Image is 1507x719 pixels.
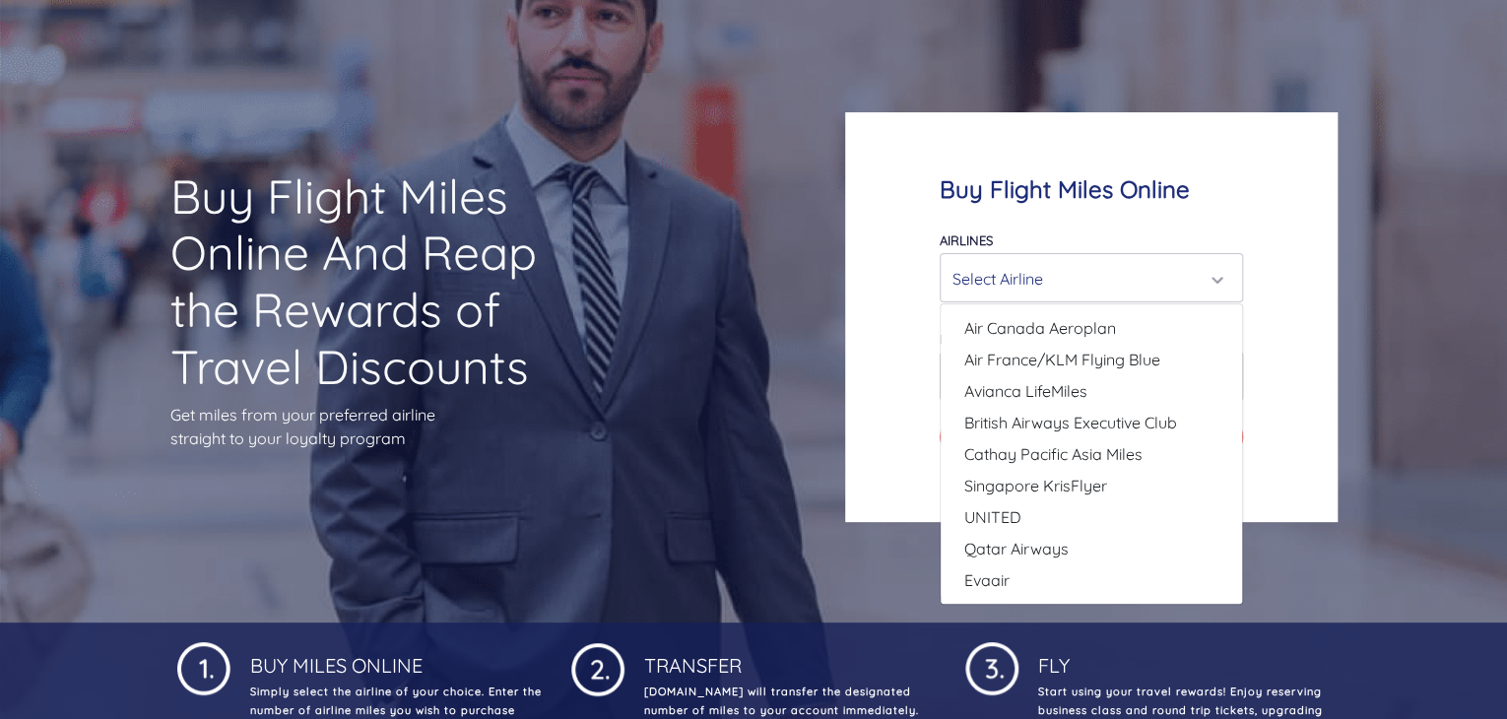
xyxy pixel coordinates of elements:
h4: Buy Miles Online [246,638,542,678]
button: Select Airline [940,253,1243,302]
img: 1 [965,638,1018,695]
h1: Buy Flight Miles Online And Reap the Rewards of Travel Discounts [170,168,584,395]
span: Avianca LifeMiles [964,379,1087,403]
span: Evaair [964,568,1010,592]
h4: Buy Flight Miles Online [940,175,1243,204]
span: Air France/KLM Flying Blue [964,348,1160,371]
img: 1 [177,638,230,695]
span: UNITED [964,505,1021,529]
p: Get miles from your preferred airline straight to your loyalty program [170,403,584,450]
span: British Airways Executive Club [964,411,1177,434]
h4: Transfer [640,638,936,678]
div: Select Airline [952,260,1218,297]
img: 1 [571,638,624,696]
span: Air Canada Aeroplan [964,316,1116,340]
h4: Fly [1034,638,1330,678]
span: Cathay Pacific Asia Miles [964,442,1143,466]
span: Singapore KrisFlyer [964,474,1107,497]
span: Qatar Airways [964,537,1069,560]
label: Airlines [940,232,993,248]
